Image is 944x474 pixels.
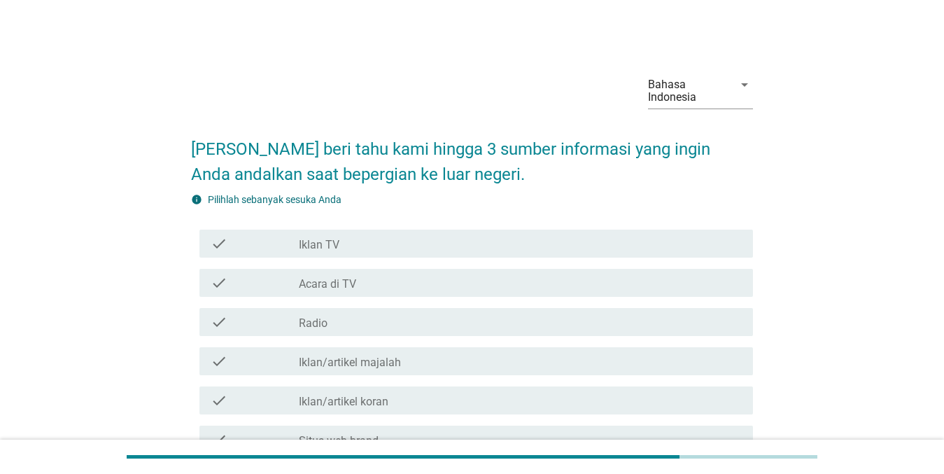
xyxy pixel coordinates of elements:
i: check [211,274,227,291]
i: arrow_drop_down [736,76,753,93]
label: Acara di TV [299,277,356,291]
h2: [PERSON_NAME] beri tahu kami hingga 3 sumber informasi yang ingin Anda andalkan saat bepergian ke... [191,123,753,187]
i: info [191,194,202,205]
i: check [211,314,227,330]
label: Pilihlah sebanyak sesuka Anda [208,194,341,205]
label: Radio [299,316,327,330]
i: check [211,235,227,252]
label: Iklan/artikel koran [299,395,388,409]
label: Situs web brand [299,434,379,448]
label: Iklan TV [299,238,339,252]
div: Bahasa Indonesia [648,78,725,104]
i: check [211,431,227,448]
label: Iklan/artikel majalah [299,356,401,370]
i: check [211,392,227,409]
i: check [211,353,227,370]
